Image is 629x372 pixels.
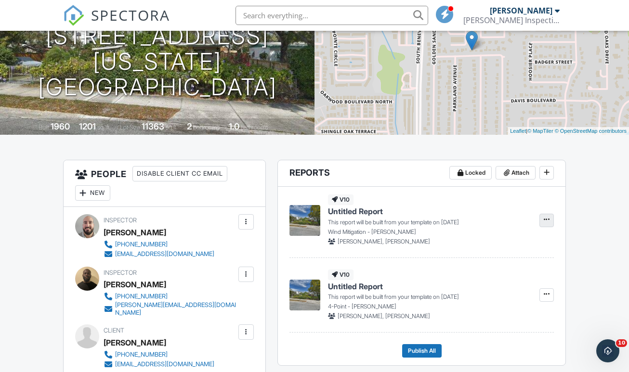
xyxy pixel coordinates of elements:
[104,269,137,276] span: Inspector
[490,6,552,15] div: [PERSON_NAME]
[236,6,428,25] input: Search everything...
[115,293,168,300] div: [PHONE_NUMBER]
[166,124,178,131] span: sq.ft.
[91,5,170,25] span: SPECTORA
[616,339,627,347] span: 10
[115,241,168,248] div: [PHONE_NUMBER]
[463,15,560,25] div: Russell Inspections
[64,160,265,207] h3: People
[241,124,268,131] span: bathrooms
[104,217,137,224] span: Inspector
[104,240,214,249] a: [PHONE_NUMBER]
[596,339,619,362] iframe: Intercom live chat
[104,327,124,334] span: Client
[104,335,166,350] div: [PERSON_NAME]
[63,13,170,33] a: SPECTORA
[120,124,140,131] span: Lot Size
[142,121,164,131] div: 11363
[510,128,526,134] a: Leaflet
[104,225,166,240] div: [PERSON_NAME]
[39,124,49,131] span: Built
[75,185,110,201] div: New
[104,277,166,292] div: [PERSON_NAME]
[115,301,236,317] div: [PERSON_NAME][EMAIL_ADDRESS][DOMAIN_NAME]
[104,301,236,317] a: [PERSON_NAME][EMAIL_ADDRESS][DOMAIN_NAME]
[527,128,553,134] a: © MapTiler
[508,127,629,135] div: |
[97,124,111,131] span: sq. ft.
[115,360,214,368] div: [EMAIL_ADDRESS][DOMAIN_NAME]
[193,124,220,131] span: bedrooms
[51,121,70,131] div: 1960
[115,351,168,359] div: [PHONE_NUMBER]
[79,121,96,131] div: 1201
[555,128,627,134] a: © OpenStreetMap contributors
[104,359,214,369] a: [EMAIL_ADDRESS][DOMAIN_NAME]
[63,5,84,26] img: The Best Home Inspection Software - Spectora
[104,292,236,301] a: [PHONE_NUMBER]
[115,250,214,258] div: [EMAIL_ADDRESS][DOMAIN_NAME]
[229,121,239,131] div: 1.0
[15,24,299,100] h1: [STREET_ADDRESS][US_STATE] [GEOGRAPHIC_DATA]
[187,121,192,131] div: 2
[132,166,227,181] div: Disable Client CC Email
[104,350,214,359] a: [PHONE_NUMBER]
[104,249,214,259] a: [EMAIL_ADDRESS][DOMAIN_NAME]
